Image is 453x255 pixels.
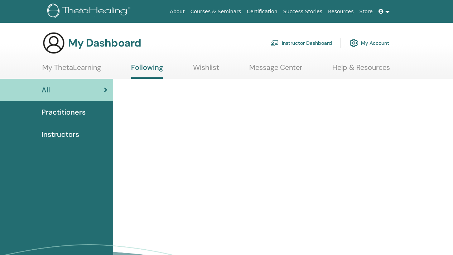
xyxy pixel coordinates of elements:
[42,63,101,77] a: My ThetaLearning
[167,5,187,18] a: About
[131,63,163,79] a: Following
[188,5,244,18] a: Courses & Seminars
[249,63,302,77] a: Message Center
[350,37,358,49] img: cog.svg
[42,85,50,95] span: All
[270,40,279,46] img: chalkboard-teacher.svg
[332,63,390,77] a: Help & Resources
[357,5,376,18] a: Store
[42,32,65,54] img: generic-user-icon.jpg
[42,107,86,117] span: Practitioners
[193,63,219,77] a: Wishlist
[270,35,332,51] a: Instructor Dashboard
[47,4,133,20] img: logo.png
[244,5,280,18] a: Certification
[68,37,141,49] h3: My Dashboard
[280,5,325,18] a: Success Stories
[325,5,357,18] a: Resources
[350,35,389,51] a: My Account
[42,129,79,140] span: Instructors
